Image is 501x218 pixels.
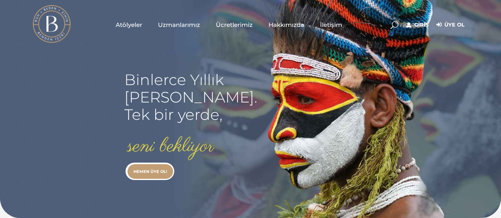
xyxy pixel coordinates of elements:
span: Ücretlerimiz [216,20,253,29]
rs-layer: seni bekliyor [128,135,214,157]
a: Uzmanlarımız [150,5,208,44]
a: Üye Ol [436,20,465,30]
span: İletişim [320,20,342,29]
img: light logo [33,5,70,43]
span: Atölyeler [116,20,142,29]
a: Atölyeler [108,5,150,44]
span: Hakkımızda [269,20,304,29]
a: Giriş [406,20,429,30]
span: Uzmanlarımız [158,20,200,29]
a: Ücretlerimiz [208,5,261,44]
a: HEMEN ÜYE OL! [128,164,173,179]
a: İletişim [312,5,350,44]
a: Hakkımızda [261,5,312,44]
rs-layer: Binlerce Yıllık [PERSON_NAME]. Tek bir yerde, [124,71,257,123]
